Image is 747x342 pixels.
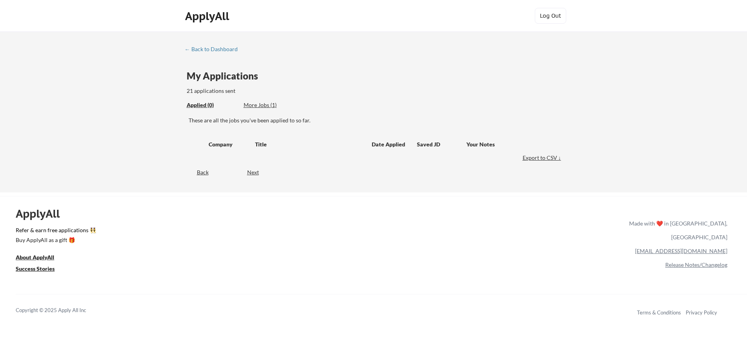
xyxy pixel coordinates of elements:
[247,168,268,176] div: Next
[244,101,301,109] div: More Jobs (1)
[626,216,727,244] div: Made with ❤️ in [GEOGRAPHIC_DATA], [GEOGRAPHIC_DATA]
[185,168,209,176] div: Back
[244,101,301,109] div: These are job applications we think you'd be a good fit for, but couldn't apply you to automatica...
[16,227,465,236] a: Refer & earn free applications 👯‍♀️
[16,253,65,263] a: About ApplyAll
[187,71,264,81] div: My Applications
[665,261,727,268] a: Release Notes/Changelog
[189,116,563,124] div: These are all the jobs you've been applied to so far.
[187,101,238,109] div: Applied (0)
[185,46,244,52] div: ← Back to Dashboard
[185,9,231,23] div: ApplyAll
[372,140,406,148] div: Date Applied
[635,248,727,254] a: [EMAIL_ADDRESS][DOMAIN_NAME]
[187,87,339,95] div: 21 applications sent
[523,154,563,162] div: Export to CSV ↓
[187,101,238,109] div: These are all the jobs you've been applied to so far.
[255,140,364,148] div: Title
[16,254,54,261] u: About ApplyAll
[16,236,94,246] a: Buy ApplyAll as a gift 🎁
[637,309,681,316] a: Terms & Conditions
[417,137,466,151] div: Saved JD
[686,309,717,316] a: Privacy Policy
[209,140,248,148] div: Company
[16,264,65,274] a: Success Stories
[16,237,94,243] div: Buy ApplyAll as a gift 🎁
[466,140,556,148] div: Your Notes
[16,265,55,272] u: Success Stories
[16,307,106,314] div: Copyright © 2025 Apply All Inc
[16,207,69,220] div: ApplyAll
[185,46,244,54] a: ← Back to Dashboard
[535,8,566,24] button: Log Out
